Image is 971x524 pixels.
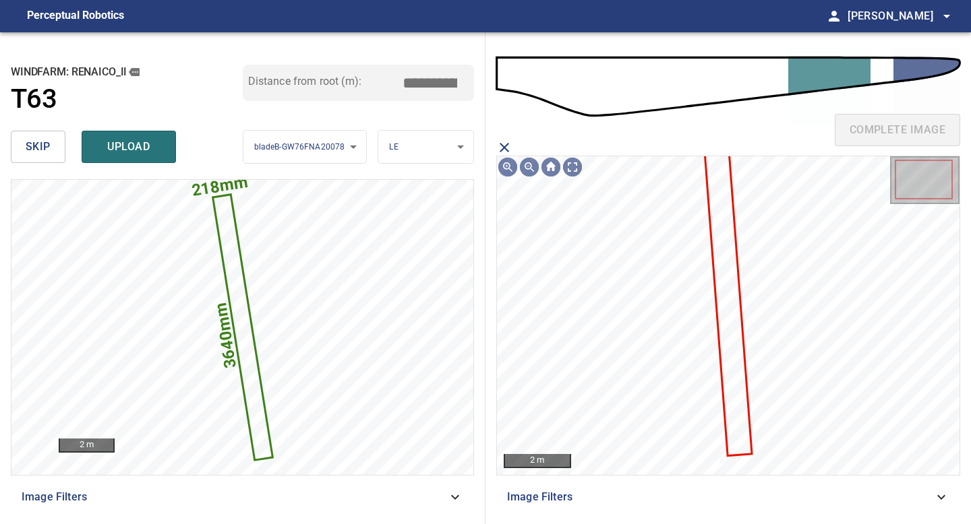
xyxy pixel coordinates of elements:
[243,130,367,164] div: bladeB-GW76FNA20078
[939,8,955,24] span: arrow_drop_down
[842,3,955,30] button: [PERSON_NAME]
[11,65,243,79] h2: windfarm: Renaico_II
[848,7,955,26] span: [PERSON_NAME]
[496,481,960,513] div: Image Filters
[190,172,249,200] text: 218mm
[11,84,243,115] a: T63
[27,5,124,27] figcaption: Perceptual Robotics
[211,302,240,370] text: 3640mm
[562,156,583,178] img: Toggle full page
[254,142,345,152] span: bladeB-GW76FNA20078
[378,130,473,164] div: LE
[82,131,176,163] button: upload
[11,131,65,163] button: skip
[496,139,512,156] span: close matching imageResolution:
[26,137,51,156] span: skip
[11,481,474,513] div: Image Filters
[519,156,540,178] img: Zoom out
[497,156,519,178] img: Zoom in
[22,489,447,505] span: Image Filters
[96,137,161,156] span: upload
[127,65,142,79] button: copy message details
[540,156,562,178] img: Go home
[248,76,361,87] label: Distance from root (m):
[389,142,398,152] span: LE
[826,8,842,24] span: person
[11,84,57,115] h1: T63
[507,489,933,505] span: Image Filters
